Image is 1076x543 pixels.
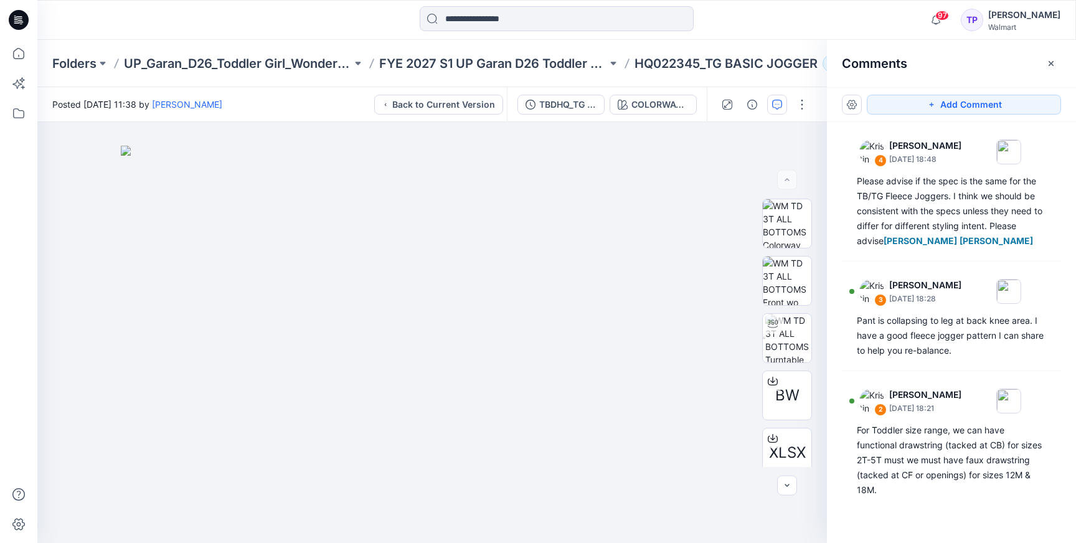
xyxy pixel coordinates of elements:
img: Kristin Veit [859,279,884,304]
img: WM TD 3T ALL BOTTOMS Colorway wo Avatar [763,199,811,248]
img: WM TD 3T ALL BOTTOMS Turntable with Avatar [765,314,811,362]
button: TBDHQ_TG BASIC JOGGER_tg9021 [517,95,605,115]
p: [DATE] 18:21 [889,402,961,415]
img: WM TD 3T ALL BOTTOMS Front wo Avatar [763,257,811,305]
div: 3 [874,294,887,306]
p: HQ022345_TG BASIC JOGGER [635,55,818,72]
span: [PERSON_NAME] [960,235,1033,246]
h2: Comments [842,56,907,71]
button: Back to Current Version [374,95,503,115]
div: [PERSON_NAME] [988,7,1060,22]
p: [DATE] 18:48 [889,153,961,166]
p: [PERSON_NAME] [889,387,961,402]
div: Pant is collapsing to leg at back knee area. I have a good fleece jogger pattern I can share to h... [857,313,1046,358]
a: UP_Garan_D26_Toddler Girl_Wonder_Nation [124,55,352,72]
div: Walmart [988,22,1060,32]
button: 39 [823,55,864,72]
button: Details [742,95,762,115]
span: 97 [935,11,949,21]
div: TBDHQ_TG BASIC JOGGER_tg9021 [539,98,597,111]
img: Kristin Veit [859,389,884,413]
p: [PERSON_NAME] [889,138,961,153]
a: FYE 2027 S1 UP Garan D26 Toddler Girl Wonder Nation [379,55,607,72]
span: XLSX [769,441,806,464]
span: Posted [DATE] 11:38 by [52,98,222,111]
span: [PERSON_NAME] [884,235,957,246]
p: [DATE] 18:28 [889,293,961,305]
span: BW [775,384,800,407]
a: Folders [52,55,97,72]
div: For Toddler size range, we can have functional drawstring (tacked at CB) for sizes 2T-5T must we ... [857,423,1046,498]
div: COLORWAY 2 [631,98,689,111]
button: Add Comment [867,95,1061,115]
p: [PERSON_NAME] [889,278,961,293]
a: [PERSON_NAME] [152,99,222,110]
img: Kristin Veit [859,139,884,164]
button: COLORWAY 2 [610,95,697,115]
img: eyJhbGciOiJIUzI1NiIsImtpZCI6IjAiLCJzbHQiOiJzZXMiLCJ0eXAiOiJKV1QifQ.eyJkYXRhIjp7InR5cGUiOiJzdG9yYW... [121,146,743,543]
div: TP [961,9,983,31]
div: 4 [874,154,887,167]
div: Please advise if the spec is the same for the TB/TG Fleece Joggers. I think we should be consiste... [857,174,1046,248]
div: 2 [874,404,887,416]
